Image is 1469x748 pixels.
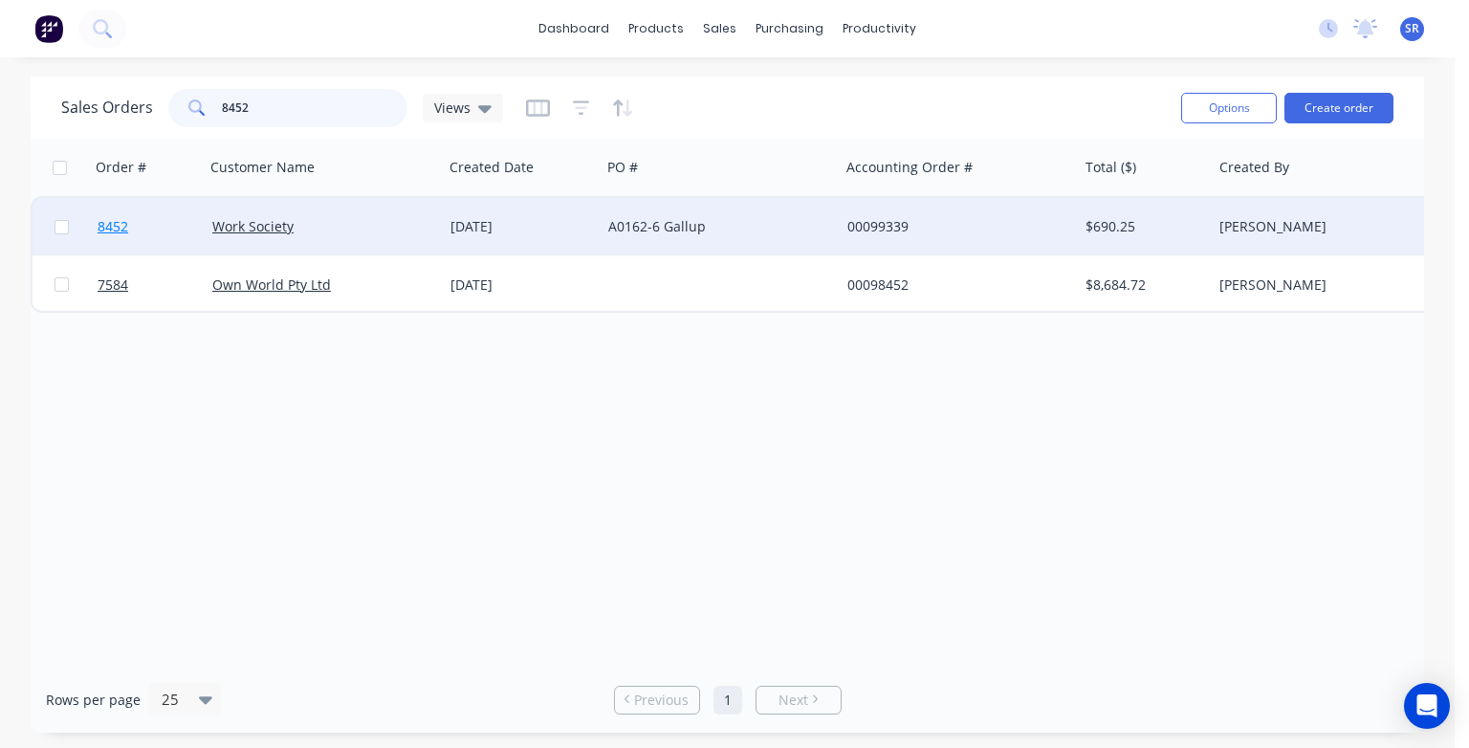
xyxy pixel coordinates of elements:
[833,14,926,43] div: productivity
[210,158,315,177] div: Customer Name
[46,691,141,710] span: Rows per page
[449,158,534,177] div: Created Date
[778,691,808,710] span: Next
[1219,275,1432,295] div: [PERSON_NAME]
[1085,217,1197,236] div: $690.25
[212,217,294,235] a: Work Society
[222,89,408,127] input: Search...
[847,217,1060,236] div: 00099339
[98,256,212,314] a: 7584
[746,14,833,43] div: purchasing
[756,691,841,710] a: Next page
[608,217,821,236] div: A0162-6 Gallup
[529,14,619,43] a: dashboard
[615,691,699,710] a: Previous page
[1085,275,1197,295] div: $8,684.72
[846,158,973,177] div: Accounting Order #
[1181,93,1277,123] button: Options
[450,217,593,236] div: [DATE]
[98,198,212,255] a: 8452
[34,14,63,43] img: Factory
[619,14,693,43] div: products
[693,14,746,43] div: sales
[61,99,153,117] h1: Sales Orders
[713,686,742,715] a: Page 1 is your current page
[434,98,471,118] span: Views
[98,217,128,236] span: 8452
[450,275,593,295] div: [DATE]
[1219,158,1289,177] div: Created By
[1085,158,1136,177] div: Total ($)
[98,275,128,295] span: 7584
[1219,217,1432,236] div: [PERSON_NAME]
[96,158,146,177] div: Order #
[634,691,689,710] span: Previous
[212,275,331,294] a: Own World Pty Ltd
[606,686,849,715] ul: Pagination
[607,158,638,177] div: PO #
[1284,93,1393,123] button: Create order
[1404,683,1450,729] div: Open Intercom Messenger
[847,275,1060,295] div: 00098452
[1405,20,1419,37] span: SR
